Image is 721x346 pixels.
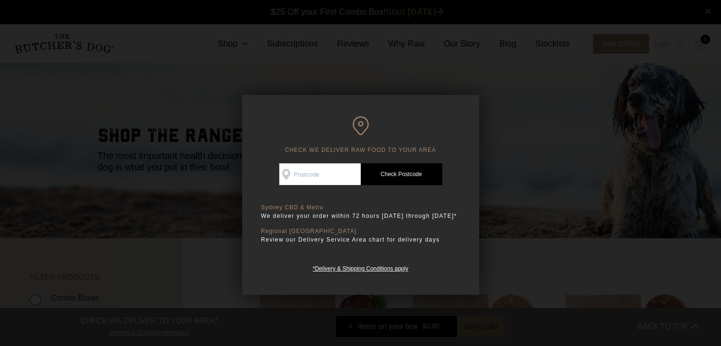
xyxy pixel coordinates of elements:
a: *Delivery & Shipping Conditions apply [313,263,408,272]
p: Regional [GEOGRAPHIC_DATA] [261,228,460,235]
h6: CHECK WE DELIVER RAW FOOD TO YOUR AREA [261,116,460,154]
p: Sydney CBD & Metro [261,204,460,211]
p: Review our Delivery Service Area chart for delivery days [261,235,460,244]
input: Postcode [279,163,361,185]
a: Check Postcode [361,163,442,185]
p: We deliver your order within 72 hours [DATE] through [DATE]* [261,211,460,221]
